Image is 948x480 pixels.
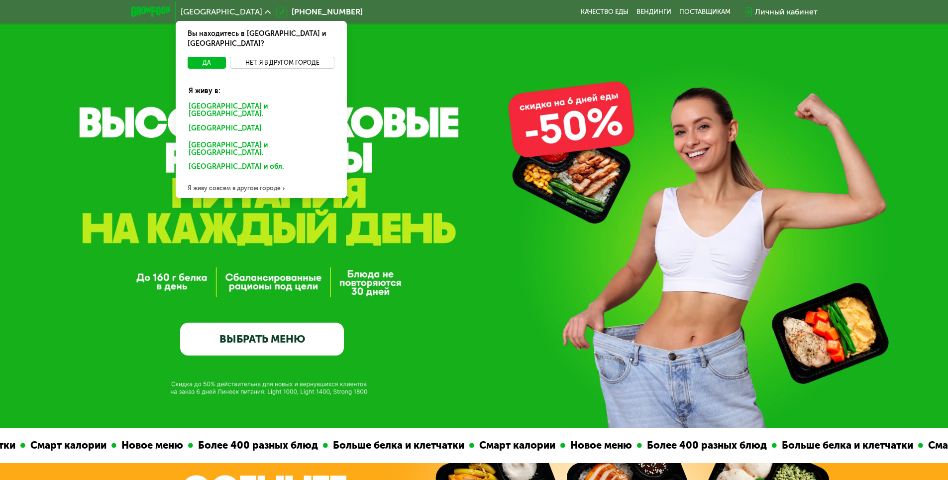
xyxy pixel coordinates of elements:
div: Смарт калории [361,438,447,453]
div: Больше белка и клетчатки [215,438,356,453]
div: Я живу совсем в другом городе [176,178,347,198]
a: Качество еды [581,8,629,16]
div: Смарт калории [810,438,896,453]
div: Более 400 разных блюд [80,438,210,453]
button: Да [188,57,226,69]
div: [GEOGRAPHIC_DATA] и [GEOGRAPHIC_DATA]. [182,100,341,121]
a: ВЫБРАТЬ МЕНЮ [180,323,344,356]
span: [GEOGRAPHIC_DATA] [181,8,262,16]
div: поставщикам [679,8,731,16]
div: [GEOGRAPHIC_DATA] и [GEOGRAPHIC_DATA]. [182,139,341,160]
div: Вы находитесь в [GEOGRAPHIC_DATA] и [GEOGRAPHIC_DATA]? [176,21,347,57]
div: Более 400 разных блюд [529,438,659,453]
div: Личный кабинет [755,6,818,18]
div: Новое меню [452,438,524,453]
div: Новое меню [3,438,75,453]
a: [PHONE_NUMBER] [276,6,363,18]
div: Больше белка и клетчатки [664,438,805,453]
div: [GEOGRAPHIC_DATA] [182,122,337,138]
button: Нет, я в другом городе [230,57,335,69]
a: Вендинги [636,8,671,16]
div: Я живу в: [182,78,341,96]
div: [GEOGRAPHIC_DATA] и обл. [182,160,337,176]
